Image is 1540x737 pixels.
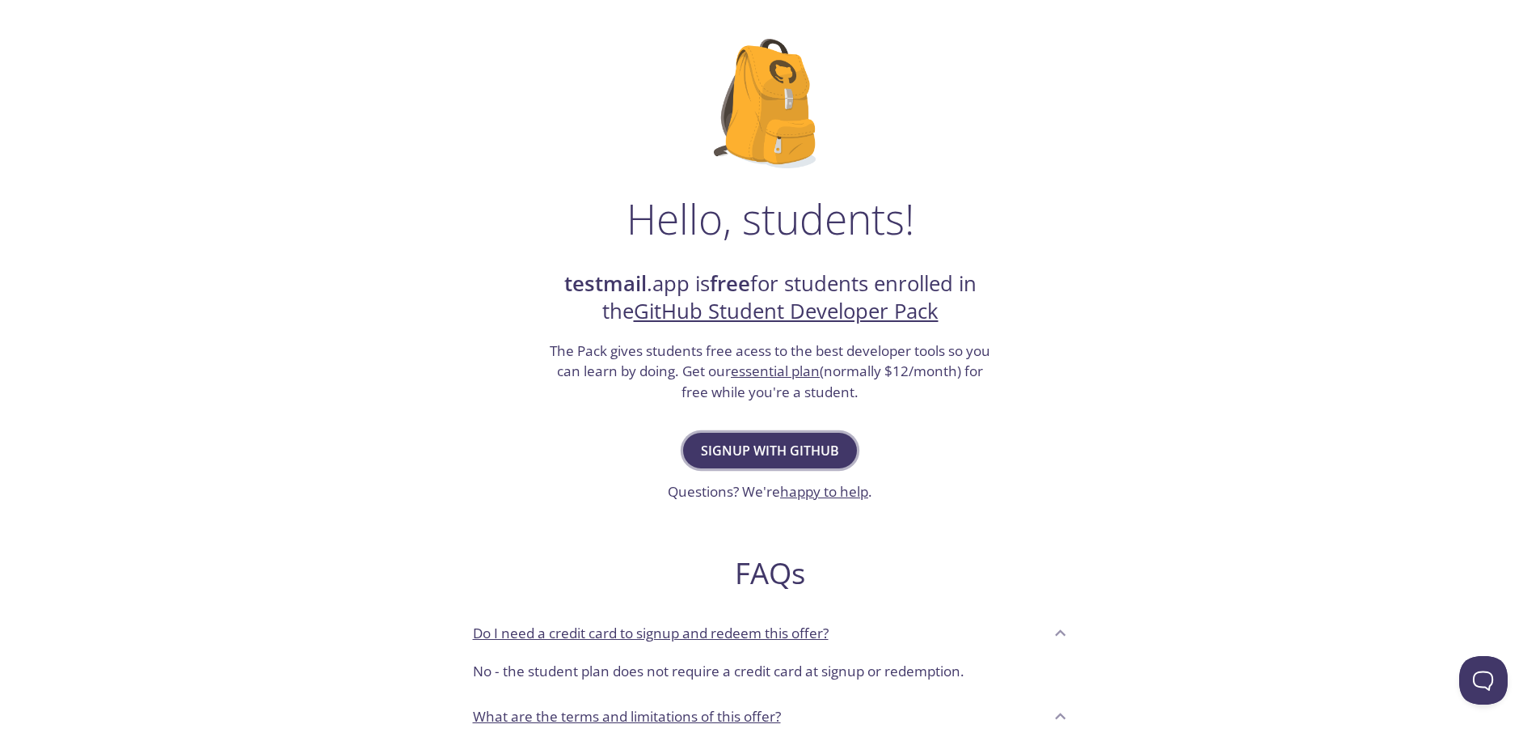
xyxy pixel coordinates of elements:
[710,269,750,298] strong: free
[731,362,820,380] a: essential plan
[780,482,868,501] a: happy to help
[460,654,1081,695] div: Do I need a credit card to signup and redeem this offer?
[548,270,993,326] h2: .app is for students enrolled in the
[460,555,1081,591] h2: FAQs
[564,269,647,298] strong: testmail
[473,623,829,644] p: Do I need a credit card to signup and redeem this offer?
[714,39,826,168] img: github-student-backpack.png
[1459,656,1508,705] iframe: Help Scout Beacon - Open
[473,661,1068,682] p: No - the student plan does not require a credit card at signup or redemption.
[473,706,781,727] p: What are the terms and limitations of this offer?
[668,481,872,502] h3: Questions? We're .
[634,297,939,325] a: GitHub Student Developer Pack
[683,433,857,468] button: Signup with GitHub
[627,194,914,243] h1: Hello, students!
[548,341,993,403] h3: The Pack gives students free acess to the best developer tools so you can learn by doing. Get our...
[701,439,839,462] span: Signup with GitHub
[460,611,1081,654] div: Do I need a credit card to signup and redeem this offer?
